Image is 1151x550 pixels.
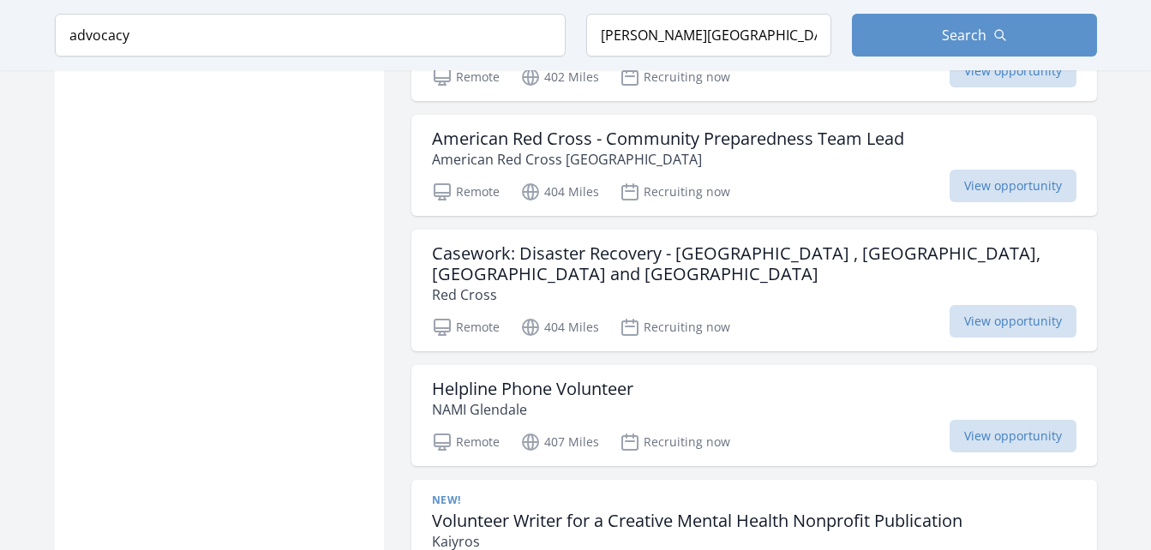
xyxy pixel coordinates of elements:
[620,182,730,202] p: Recruiting now
[520,432,599,452] p: 407 Miles
[432,317,500,338] p: Remote
[411,115,1097,216] a: American Red Cross - Community Preparedness Team Lead American Red Cross [GEOGRAPHIC_DATA] Remote...
[432,399,633,420] p: NAMI Glendale
[432,284,1076,305] p: Red Cross
[950,305,1076,338] span: View opportunity
[942,25,986,45] span: Search
[432,129,904,149] h3: American Red Cross - Community Preparedness Team Lead
[852,14,1097,57] button: Search
[432,379,633,399] h3: Helpline Phone Volunteer
[586,14,831,57] input: Location
[432,493,461,507] span: New!
[432,182,500,202] p: Remote
[950,420,1076,452] span: View opportunity
[432,432,500,452] p: Remote
[950,55,1076,87] span: View opportunity
[620,317,730,338] p: Recruiting now
[411,230,1097,351] a: Casework: Disaster Recovery - [GEOGRAPHIC_DATA] , [GEOGRAPHIC_DATA], [GEOGRAPHIC_DATA] and [GEOGR...
[950,170,1076,202] span: View opportunity
[432,149,904,170] p: American Red Cross [GEOGRAPHIC_DATA]
[620,432,730,452] p: Recruiting now
[432,67,500,87] p: Remote
[432,243,1076,284] h3: Casework: Disaster Recovery - [GEOGRAPHIC_DATA] , [GEOGRAPHIC_DATA], [GEOGRAPHIC_DATA] and [GEOGR...
[55,14,566,57] input: Keyword
[520,317,599,338] p: 404 Miles
[520,67,599,87] p: 402 Miles
[620,67,730,87] p: Recruiting now
[520,182,599,202] p: 404 Miles
[411,365,1097,466] a: Helpline Phone Volunteer NAMI Glendale Remote 407 Miles Recruiting now View opportunity
[432,511,962,531] h3: Volunteer Writer for a Creative Mental Health Nonprofit Publication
